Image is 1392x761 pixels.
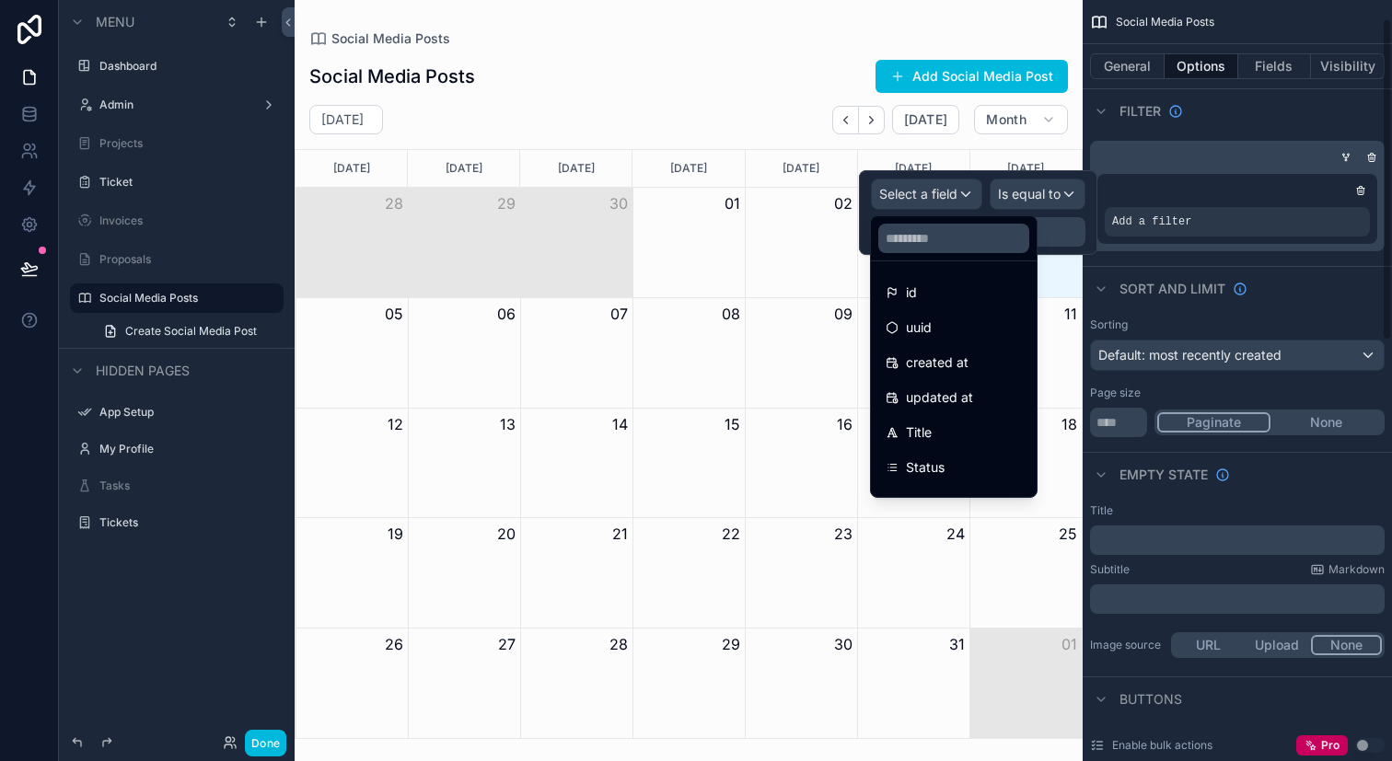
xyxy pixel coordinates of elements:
button: Default: most recently created [1090,340,1385,371]
label: Dashboard [99,59,273,74]
span: Title [906,421,932,444]
button: General [1090,53,1165,79]
label: My Profile [99,442,273,456]
span: Sort And Limit [1119,280,1225,298]
span: Default: most recently created [1098,347,1282,363]
button: Visibility [1311,53,1385,79]
label: Title [1090,503,1113,518]
span: Add a filter [1112,214,1191,229]
button: Paginate [1157,412,1270,432]
button: 31 [949,633,965,655]
button: Fields [1238,53,1312,79]
button: URL [1174,635,1243,655]
span: [DATE] [904,111,947,128]
button: [DATE] [892,105,959,134]
span: Buttons [1119,690,1182,709]
button: 12 [388,413,403,435]
span: Status [906,456,945,479]
label: Social Media Posts [99,291,273,306]
span: Filter [1119,102,1161,121]
button: 28 [385,192,403,214]
button: 28 [609,633,628,655]
button: 08 [722,303,740,325]
div: [DATE] [523,150,629,187]
span: id [906,282,917,304]
div: [DATE] [298,150,404,187]
span: uuid [906,317,932,339]
button: Next [859,106,885,134]
button: Done [245,730,286,756]
span: updated at [906,386,973,409]
button: Add Social Media Post [876,60,1068,93]
label: Sorting [1090,317,1128,332]
button: 30 [834,633,853,655]
button: 26 [385,633,403,655]
button: 07 [610,303,628,325]
label: Image source [1090,638,1164,652]
span: Hidden pages [96,362,190,380]
a: App Setup [99,405,273,420]
button: 19 [388,523,403,545]
button: 18 [1061,413,1077,435]
a: Social Media Posts [309,29,450,48]
button: 20 [497,523,516,545]
span: Menu [96,13,134,31]
span: Month [986,111,1027,128]
button: 22 [722,523,740,545]
h1: Social Media Posts [309,63,475,89]
button: 06 [497,303,516,325]
button: 14 [612,413,628,435]
button: 24 [946,523,965,545]
button: 29 [497,192,516,214]
a: Tickets [99,515,273,530]
span: Post Schedule [906,491,992,513]
button: Month [974,105,1068,134]
label: Tasks [99,479,273,493]
button: 16 [837,413,853,435]
button: 11 [1064,303,1077,325]
label: Ticket [99,175,273,190]
span: Markdown [1328,562,1385,577]
label: Proposals [99,252,273,267]
div: scrollable content [1090,584,1385,614]
div: [DATE] [635,150,741,187]
div: [DATE] [748,150,854,187]
button: 13 [500,413,516,435]
button: 02 [834,192,853,214]
div: Month View [295,149,1083,739]
button: 01 [725,192,740,214]
span: Create Social Media Post [125,324,257,339]
label: Admin [99,98,247,112]
label: Subtitle [1090,562,1130,577]
button: 15 [725,413,740,435]
h2: [DATE] [321,110,364,129]
span: created at [906,352,969,374]
span: Empty state [1119,466,1208,484]
button: Upload [1243,635,1312,655]
a: Create Social Media Post [92,317,284,346]
button: 21 [612,523,628,545]
label: Invoices [99,213,273,228]
span: Social Media Posts [1116,15,1214,29]
button: 25 [1059,523,1077,545]
div: [DATE] [861,150,967,187]
label: Projects [99,136,273,151]
button: 30 [609,192,628,214]
button: 05 [385,303,403,325]
div: scrollable content [1090,525,1385,555]
button: 01 [1061,633,1077,655]
div: [DATE] [973,150,1079,187]
a: Markdown [1310,562,1385,577]
button: 29 [722,633,740,655]
button: Options [1165,53,1238,79]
